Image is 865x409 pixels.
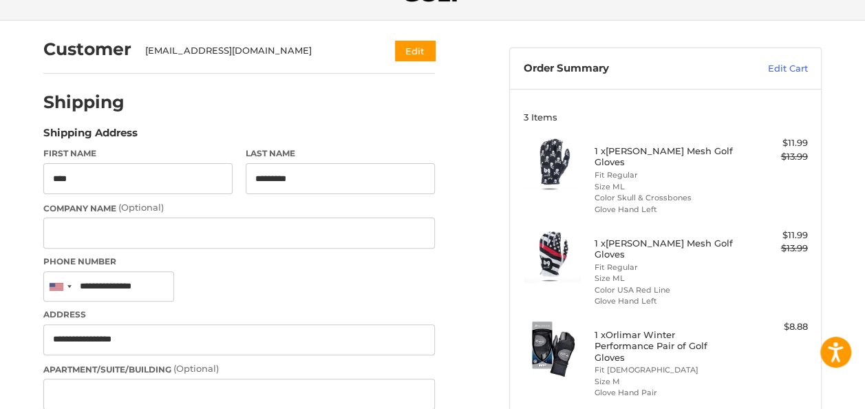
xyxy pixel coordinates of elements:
[595,376,734,388] li: Size M
[43,255,435,268] label: Phone Number
[595,387,734,399] li: Glove Hand Pair
[43,147,233,160] label: First Name
[395,41,435,61] button: Edit
[595,238,734,260] h4: 1 x [PERSON_NAME] Mesh Golf Gloves
[118,202,164,213] small: (Optional)
[145,44,369,58] div: [EMAIL_ADDRESS][DOMAIN_NAME]
[44,272,76,302] div: United States: +1
[595,273,734,284] li: Size ML
[736,320,807,334] div: $8.88
[595,364,734,376] li: Fit [DEMOGRAPHIC_DATA]
[43,39,131,60] h2: Customer
[736,136,807,150] div: $11.99
[595,329,734,363] h4: 1 x Orlimar Winter Performance Pair of Golf Gloves
[595,284,734,296] li: Color USA Red Line
[736,150,807,164] div: $13.99
[595,169,734,181] li: Fit Regular
[595,181,734,193] li: Size ML
[736,229,807,242] div: $11.99
[595,295,734,307] li: Glove Hand Left
[173,363,219,374] small: (Optional)
[595,204,734,216] li: Glove Hand Left
[736,242,807,255] div: $13.99
[717,62,808,76] a: Edit Cart
[595,262,734,273] li: Fit Regular
[43,308,435,321] label: Address
[524,112,808,123] h3: 3 Items
[43,201,435,215] label: Company Name
[595,145,734,168] h4: 1 x [PERSON_NAME] Mesh Golf Gloves
[43,125,138,147] legend: Shipping Address
[524,62,717,76] h3: Order Summary
[595,192,734,204] li: Color Skull & Crossbones
[43,362,435,376] label: Apartment/Suite/Building
[246,147,435,160] label: Last Name
[43,92,125,113] h2: Shipping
